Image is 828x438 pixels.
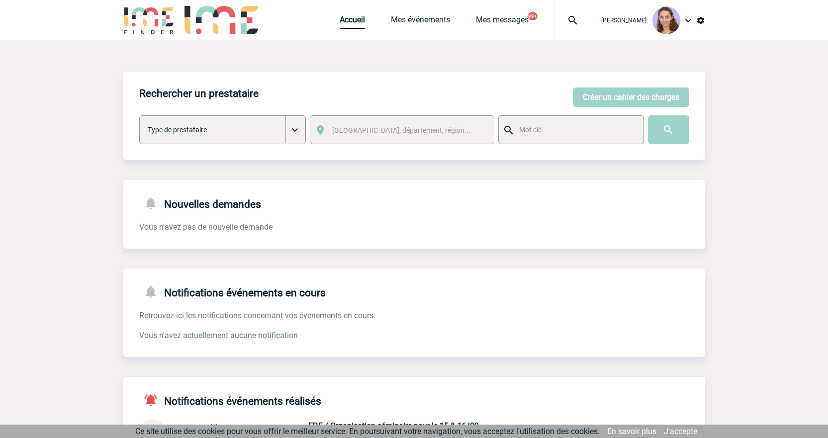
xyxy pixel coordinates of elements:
input: Submit [648,115,689,144]
span: [PERSON_NAME] [601,17,646,24]
a: Mes événements [391,15,450,29]
h4: Notifications événements en cours [139,284,326,299]
input: Mot clé [517,123,635,136]
span: Ce site utilise des cookies pour vous offrir le meilleur service. En poursuivant votre navigation... [135,427,600,436]
img: 101030-1.png [652,6,680,34]
a: En savoir plus [607,427,656,436]
a: Accueil [340,15,365,29]
h4: Notifications événements réalisés [139,393,321,407]
a: Mes messages [476,15,529,29]
img: notifications-24-px-g.png [143,284,164,299]
a: J'accepte [664,427,697,436]
span: Retrouvez ici les notifications concernant vos évenements en cours. [139,311,375,320]
span: Vous n'avez pas de nouvelle demande [139,222,273,232]
span: EDF / Organisation séminaire pour le 15 & 16/09 [308,421,479,431]
span: [GEOGRAPHIC_DATA], département, région... [332,126,470,134]
span: Vous n'avez actuellement aucune notification [139,331,298,340]
img: notifications-active-24-px-r.png [143,393,164,407]
span: admin 16 (1) [172,423,219,433]
h4: Nouvelles demandes [139,196,261,210]
img: notifications-24-px-g.png [143,196,164,210]
button: 99+ [528,12,538,20]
